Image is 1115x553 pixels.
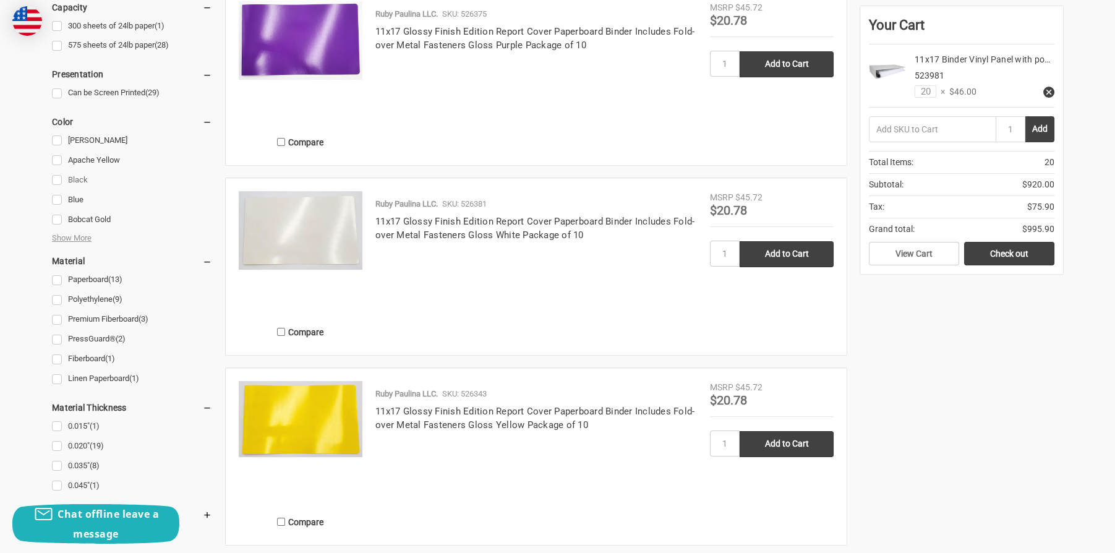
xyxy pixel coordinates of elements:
[239,381,362,505] a: 11x17 Glossy Finish Edition Report Cover Paperboard Binder Includes Fold-over Metal Fasteners Glo...
[1025,116,1054,142] button: Add
[155,40,169,49] span: (28)
[52,331,212,348] a: PressGuard®
[12,6,42,36] img: duty and tax information for United States
[936,85,945,98] span: ×
[277,328,285,336] input: Compare
[710,191,733,204] div: MSRP
[52,438,212,455] a: 0.020"
[277,138,285,146] input: Compare
[52,114,212,129] h5: Color
[442,8,487,20] p: SKU: 526375
[710,13,747,28] span: $20.78
[869,223,915,236] span: Grand total:
[239,132,362,152] label: Compare
[710,381,733,394] div: MSRP
[735,382,763,392] span: $45.72
[375,26,694,51] a: 11x17 Glossy Finish Edition Report Cover Paperboard Binder Includes Fold-over Metal Fasteners Glo...
[52,172,212,189] a: Black
[1022,178,1054,191] span: $920.00
[52,192,212,208] a: Blue
[869,156,913,169] span: Total Items:
[239,191,362,315] a: 11x17 Glossy Finish Edition Report Cover Paperboard Binder Includes Fold-over Metal Fasteners Glo...
[740,51,834,77] input: Add to Cart
[869,116,996,142] input: Add SKU to Cart
[915,54,1050,64] a: 11x17 Binder Vinyl Panel with po…
[58,507,159,541] span: Chat offline leave a message
[145,88,160,97] span: (29)
[740,241,834,267] input: Add to Cart
[239,381,362,457] img: 11x17 Glossy Finish Edition Report Cover Paperboard Binder Includes Fold-over Metal Fasteners Glo...
[90,481,100,490] span: (1)
[52,478,212,494] a: 0.045"
[375,388,438,400] p: Ruby Paulina LLC.
[735,2,763,12] span: $45.72
[108,275,122,284] span: (13)
[52,37,212,54] a: 575 sheets of 24lb paper
[52,371,212,387] a: Linen Paperboard
[710,203,747,218] span: $20.78
[239,1,362,80] img: 11x17 Glossy Finish Edition Report Cover Paperboard Binder Includes Fold-over Metal Fasteners Glo...
[52,291,212,308] a: Polyethylene
[735,192,763,202] span: $45.72
[139,314,148,324] span: (3)
[239,1,362,125] a: 11x17 Glossy Finish Edition Report Cover Paperboard Binder Includes Fold-over Metal Fasteners Glo...
[52,418,212,435] a: 0.015"
[90,441,104,450] span: (19)
[52,400,212,415] h5: Material Thickness
[52,272,212,288] a: Paperboard
[710,1,733,14] div: MSRP
[52,232,92,244] span: Show More
[90,461,100,470] span: (8)
[945,85,976,98] span: $46.00
[740,431,834,457] input: Add to Cart
[964,242,1054,265] a: Check out
[442,388,487,400] p: SKU: 526343
[869,242,959,265] a: View Cart
[12,504,179,544] button: Chat offline leave a message
[116,334,126,343] span: (2)
[239,322,362,342] label: Compare
[52,254,212,268] h5: Material
[90,421,100,431] span: (1)
[375,216,694,241] a: 11x17 Glossy Finish Edition Report Cover Paperboard Binder Includes Fold-over Metal Fasteners Glo...
[1045,156,1054,169] span: 20
[869,15,1054,45] div: Your Cart
[239,191,362,270] img: 11x17 Glossy Finish Edition Report Cover Paperboard Binder Includes Fold-over Metal Fasteners Glo...
[52,67,212,82] h5: Presentation
[375,8,438,20] p: Ruby Paulina LLC.
[52,132,212,149] a: [PERSON_NAME]
[442,198,487,210] p: SKU: 526381
[52,311,212,328] a: Premium Fiberboard
[129,374,139,383] span: (1)
[52,18,212,35] a: 300 sheets of 24lb paper
[375,406,694,431] a: 11x17 Glossy Finish Edition Report Cover Paperboard Binder Includes Fold-over Metal Fasteners Glo...
[277,518,285,526] input: Compare
[113,294,122,304] span: (9)
[105,354,115,363] span: (1)
[52,85,212,101] a: Can be Screen Printed
[710,393,747,408] span: $20.78
[52,458,212,474] a: 0.035"
[869,53,906,90] img: 11x17 Binder Vinyl Panel with pockets | Featuring a 3" EZ Comfort Locking Angle-D | White
[52,351,212,367] a: Fiberboard
[155,21,164,30] span: (1)
[915,71,944,80] span: 523981
[239,512,362,532] label: Compare
[1027,200,1054,213] span: $75.90
[869,200,884,213] span: Tax:
[375,198,438,210] p: Ruby Paulina LLC.
[869,178,904,191] span: Subtotal:
[1022,223,1054,236] span: $995.90
[52,212,212,228] a: Bobcat Gold
[52,152,212,169] a: Apache Yellow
